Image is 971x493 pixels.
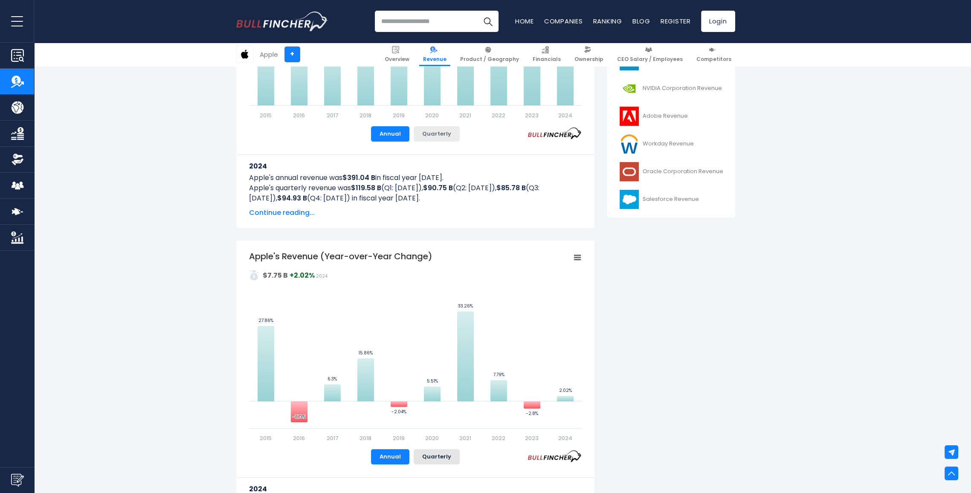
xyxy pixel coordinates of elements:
[614,77,729,100] a: NVIDIA Corporation Revenue
[414,126,460,142] button: Quarterly
[290,270,315,280] strong: +2.02%
[493,371,504,378] text: 7.79%
[258,317,273,324] text: 27.86%
[619,162,640,181] img: ORCL logo
[661,17,691,26] a: Register
[614,104,729,128] a: Adobe Revenue
[358,350,372,356] text: 15.86%
[701,11,735,32] a: Login
[293,111,305,119] text: 2016
[351,183,381,193] b: $119.58 B
[496,183,526,193] b: $85.78 B
[292,414,305,420] text: -7.73%
[11,153,24,166] img: Ownership
[423,183,453,193] b: $90.75 B
[237,46,253,62] img: AAPL logo
[236,12,328,31] a: Go to homepage
[619,190,640,209] img: CRM logo
[459,434,471,442] text: 2021
[459,111,471,119] text: 2021
[260,434,272,442] text: 2015
[492,434,505,442] text: 2022
[533,56,561,63] span: Financials
[456,43,523,66] a: Product / Geography
[371,449,409,464] button: Annual
[425,111,439,119] text: 2020
[619,134,640,154] img: WDAY logo
[696,56,731,63] span: Competitors
[249,250,432,262] tspan: Apple's Revenue (Year-over-Year Change)
[477,11,499,32] button: Search
[526,410,538,417] text: -2.8%
[316,273,328,279] span: 2024
[328,376,337,382] text: 6.3%
[326,434,338,442] text: 2017
[617,56,683,63] span: CEO Salary / Employees
[613,43,687,66] a: CEO Salary / Employees
[460,56,519,63] span: Product / Geography
[371,126,409,142] button: Annual
[249,208,582,218] span: Continue reading...
[249,161,582,171] h3: 2024
[249,250,582,442] svg: Apple's Revenue (Year-over-Year Change)
[425,434,439,442] text: 2020
[529,43,565,66] a: Financials
[249,270,259,280] img: addasd
[393,434,405,442] text: 2019
[574,56,603,63] span: Ownership
[614,160,729,183] a: Oracle Corporation Revenue
[359,111,371,119] text: 2018
[423,56,446,63] span: Revenue
[426,378,438,384] text: 5.51%
[525,111,539,119] text: 2023
[614,132,729,156] a: Workday Revenue
[260,111,272,119] text: 2015
[284,46,300,62] a: +
[393,111,405,119] text: 2019
[559,387,571,394] text: 2.02%
[614,188,729,211] a: Salesforce Revenue
[619,107,640,126] img: ADBE logo
[458,303,472,309] text: 33.26%
[693,43,735,66] a: Competitors
[342,173,375,183] b: $391.04 B
[558,434,572,442] text: 2024
[515,17,534,26] a: Home
[385,56,409,63] span: Overview
[492,111,505,119] text: 2022
[249,183,582,203] p: Apple's quarterly revenue was (Q1: [DATE]), (Q2: [DATE]), (Q3: [DATE]), (Q4: [DATE]) in fiscal ye...
[619,79,640,98] img: NVDA logo
[593,17,622,26] a: Ranking
[293,434,305,442] text: 2016
[544,17,583,26] a: Companies
[260,49,278,59] div: Apple
[249,173,582,183] p: Apple's annual revenue was in fiscal year [DATE].
[558,111,572,119] text: 2024
[359,434,371,442] text: 2018
[414,449,460,464] button: Quarterly
[391,409,406,415] text: -2.04%
[326,111,338,119] text: 2017
[277,193,307,203] b: $94.93 B
[381,43,413,66] a: Overview
[632,17,650,26] a: Blog
[236,12,328,31] img: Bullfincher logo
[571,43,607,66] a: Ownership
[263,270,288,280] strong: $7.75 B
[419,43,450,66] a: Revenue
[525,434,539,442] text: 2023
